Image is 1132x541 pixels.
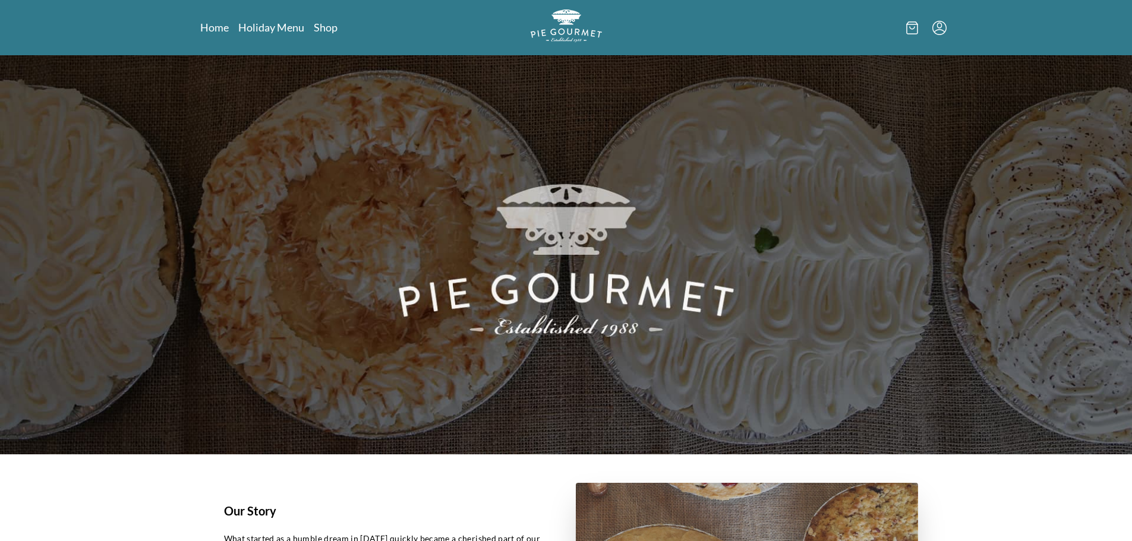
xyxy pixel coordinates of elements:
[224,502,547,520] h1: Our Story
[531,10,602,42] img: logo
[314,20,338,34] a: Shop
[932,21,947,35] button: Menu
[531,10,602,46] a: Logo
[200,20,229,34] a: Home
[238,20,304,34] a: Holiday Menu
